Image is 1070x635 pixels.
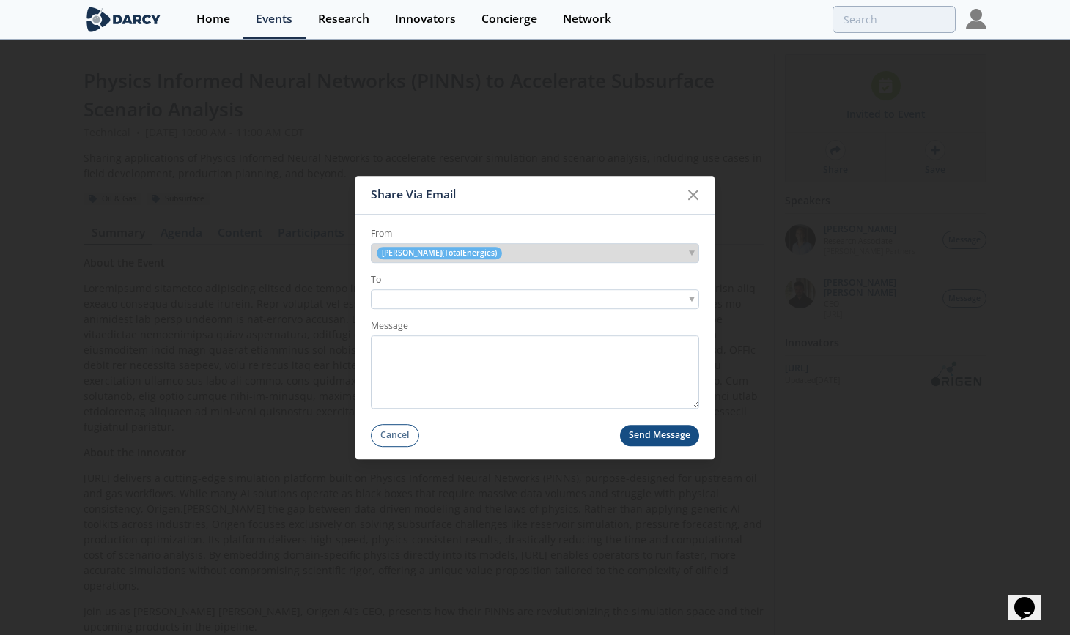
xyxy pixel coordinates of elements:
img: Profile [966,9,986,29]
div: Innovators [395,13,456,25]
label: To [371,273,699,286]
iframe: chat widget [1008,576,1055,620]
div: [PERSON_NAME](TotalEnergies) [371,243,699,263]
div: Network [563,13,611,25]
button: Cancel [371,424,419,447]
div: Share Via Email [371,181,679,209]
span: [PERSON_NAME] ( TotalEnergies ) [377,247,502,259]
div: Research [318,13,369,25]
div: Home [196,13,230,25]
div: Events [256,13,292,25]
label: Message [371,319,699,333]
button: Send Message [620,425,700,446]
input: Advanced Search [833,6,956,33]
img: logo-wide.svg [84,7,163,32]
label: From [371,227,699,240]
div: Concierge [481,13,537,25]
